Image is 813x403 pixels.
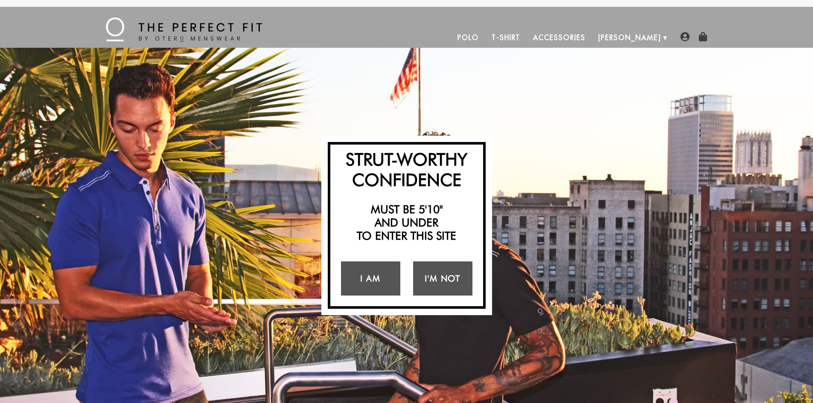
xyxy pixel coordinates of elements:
[680,32,690,41] img: user-account-icon.png
[413,261,472,296] a: I'm Not
[698,32,708,41] img: shopping-bag-icon.png
[341,261,400,296] a: I Am
[485,27,527,48] a: T-Shirt
[592,27,667,48] a: [PERSON_NAME]
[451,27,485,48] a: Polo
[106,17,262,41] img: The Perfect Fit - by Otero Menswear - Logo
[335,203,479,243] h2: Must be 5'10" and under to enter this site
[335,149,479,190] h2: Strut-Worthy Confidence
[527,27,592,48] a: Accessories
